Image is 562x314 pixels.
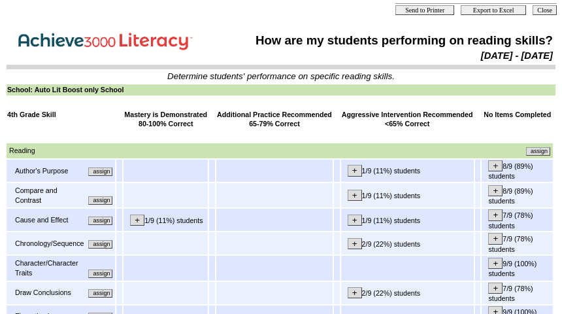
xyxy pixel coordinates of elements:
td: [DATE] - [DATE] [226,50,554,61]
input: Assign additional materials that assess this skill. [88,167,112,176]
img: spacer.gif [7,131,8,141]
td: 7/9 (78%) students [482,282,553,304]
input: Assign additional materials that assess this skill. [526,147,550,156]
td: 2/9 (22%) students [341,232,474,254]
input: + [488,283,503,294]
input: + [130,215,144,226]
td: 2/9 (22%) students [341,282,474,304]
input: Assign additional materials that assess this skill. [88,240,112,249]
td: School: Auto Lit Boost only School [7,84,555,96]
img: Achieve3000 Reports Logo [9,26,205,54]
td: 7/9 (78%) students [482,209,553,231]
td: 8/9 (89%) students [482,183,553,207]
input: Assign additional materials that assess this skill. [88,270,112,278]
td: 9/9 (100%) students [482,256,553,280]
td: Mastery is Demonstrated 80-100% Correct [124,109,208,130]
input: Close [533,5,557,15]
input: Assign additional materials that assess this skill. [88,217,112,225]
td: No Items Completed [482,109,553,130]
td: 1/9 (11%) students [124,209,208,231]
td: Additional Practice Recommended 65-79% Correct [216,109,333,130]
input: Export to Excel [461,5,526,15]
td: Author's Purpose [14,166,84,177]
td: Determine students' performance on specific reading skills. [7,71,555,81]
td: Aggressive Intervention Recommended <65% Correct [341,109,474,130]
td: 1/9 (11%) students [341,160,474,182]
td: Draw Conclusions [14,287,80,298]
input: + [348,190,362,201]
td: How are my students performing on reading skills? [226,33,554,48]
input: Send to Printer [395,5,454,15]
td: 8/9 (89%) students [482,160,553,182]
input: + [488,258,503,269]
input: + [488,185,503,196]
td: Character/Character Traits [14,258,84,278]
input: + [348,165,362,176]
td: Cause and Effect [14,215,84,226]
input: + [488,160,503,171]
input: + [348,287,362,298]
td: 7/9 (78%) students [482,232,553,254]
td: 1/9 (11%) students [341,209,474,231]
td: 1/9 (11%) students [341,183,474,207]
td: 4th Grade Skill [7,109,115,130]
input: + [348,238,362,249]
input: + [488,233,503,244]
td: Chronology/Sequence [14,238,84,249]
input: Assign additional materials that assess this skill. [88,196,112,205]
td: Reading [8,145,278,156]
input: + [348,215,362,226]
td: Compare and Contrast [14,185,84,205]
input: Assign additional materials that assess this skill. [88,289,112,298]
input: + [488,209,503,220]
